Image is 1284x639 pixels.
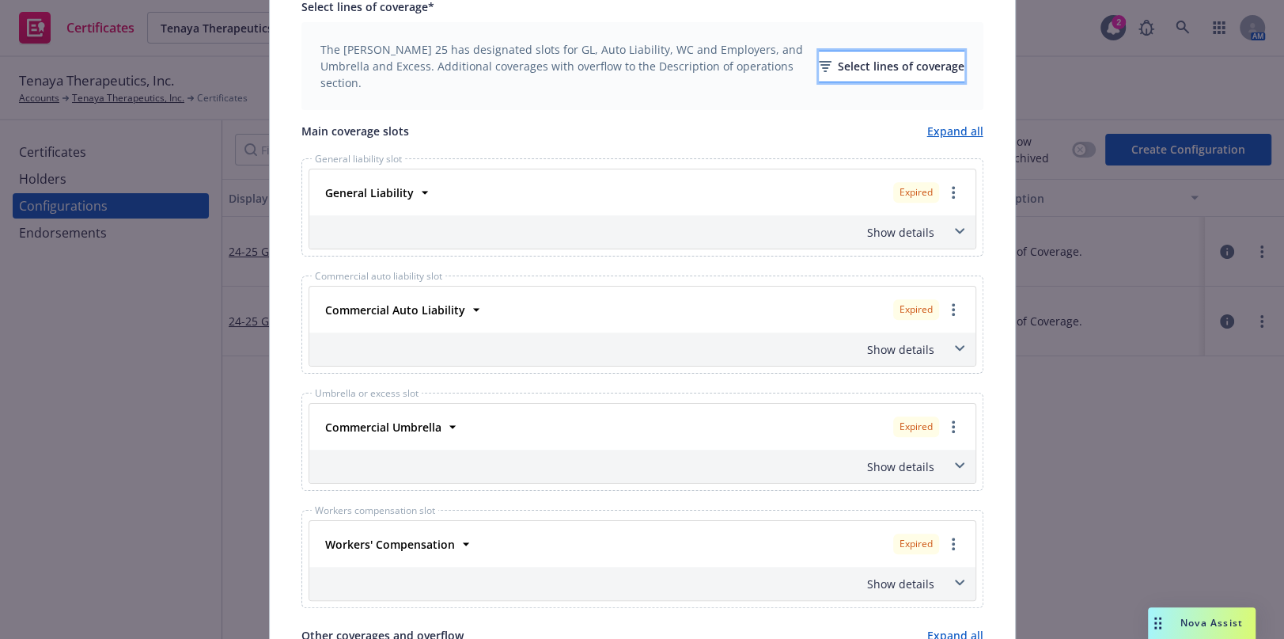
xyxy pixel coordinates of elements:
div: Show details [312,576,934,592]
span: Expired [900,537,933,551]
a: more [944,300,963,319]
button: Select lines of coverage [819,51,964,82]
div: Show details [312,341,934,358]
button: Nova Assist [1148,607,1256,639]
span: Nova Assist [1180,616,1243,629]
div: Show details [309,567,975,600]
a: Expand all [927,123,983,139]
span: Main coverage slots [301,123,409,139]
span: Expired [900,420,933,434]
div: Show details [312,224,934,241]
strong: Workers' Compensation [325,537,455,552]
span: General liability slot [312,154,405,164]
span: Expired [900,185,933,200]
div: Show details [309,450,975,483]
span: Umbrella or excess slot [312,389,422,398]
span: The [PERSON_NAME] 25 has designated slots for GL, Auto Liability, WC and Employers, and Umbrella ... [320,41,809,91]
div: Drag to move [1148,607,1168,639]
a: more [944,534,963,553]
strong: Commercial Auto Liability [325,302,465,318]
span: Expired [900,302,933,317]
a: more [944,183,963,202]
div: Show details [309,215,975,249]
span: Workers compensation slot [312,506,438,515]
strong: General Liability [325,185,414,200]
strong: Commercial Umbrella [325,420,441,435]
span: Commercial auto liability slot [312,272,445,281]
div: Show details [312,458,934,475]
a: more [944,417,963,436]
div: Show details [309,333,975,366]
